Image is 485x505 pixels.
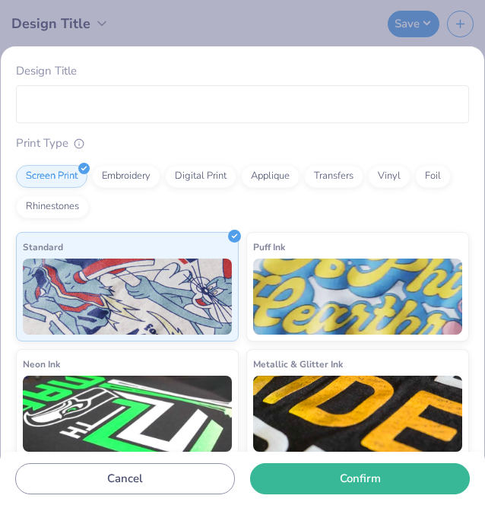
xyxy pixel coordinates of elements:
span: Metallic & Glitter Ink [253,356,343,372]
div: Print Type [16,135,469,152]
div: Digital Print [165,165,236,188]
button: Cancel [15,463,235,494]
div: Screen Print [16,165,87,188]
span: Neon Ink [23,356,60,372]
img: Metallic & Glitter Ink [253,376,462,452]
img: Puff Ink [253,259,462,335]
button: Confirm [250,463,470,494]
img: Neon Ink [23,376,232,452]
img: Standard [23,259,232,335]
div: Transfers [304,165,363,188]
span: Puff Ink [253,239,285,255]
div: Foil [415,165,451,188]
div: Rhinestones [16,195,89,218]
div: Embroidery [92,165,160,188]
label: Design Title [16,62,77,80]
span: Standard [23,239,63,255]
div: Vinyl [368,165,411,188]
div: Applique [241,165,300,188]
